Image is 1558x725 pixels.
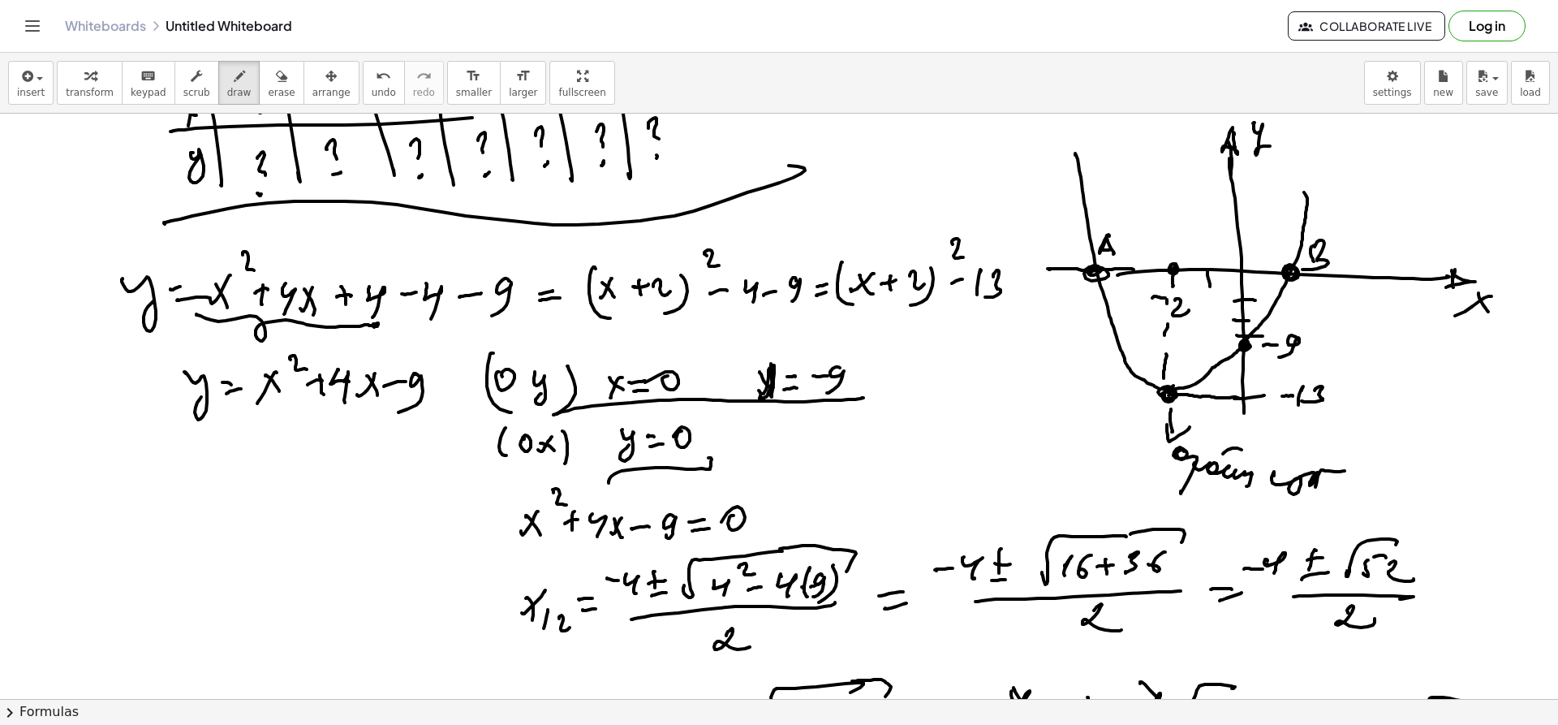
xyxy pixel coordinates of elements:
[416,67,432,86] i: redo
[312,87,351,98] span: arrange
[174,61,219,105] button: scrub
[1475,87,1498,98] span: save
[500,61,546,105] button: format_sizelarger
[218,61,260,105] button: draw
[303,61,359,105] button: arrange
[1302,19,1431,33] span: Collaborate Live
[515,67,531,86] i: format_size
[549,61,614,105] button: fullscreen
[1433,87,1453,98] span: new
[1424,61,1463,105] button: new
[509,87,537,98] span: larger
[1511,61,1550,105] button: load
[259,61,303,105] button: erase
[122,61,175,105] button: keyboardkeypad
[8,61,54,105] button: insert
[227,87,252,98] span: draw
[466,67,481,86] i: format_size
[372,87,396,98] span: undo
[57,61,123,105] button: transform
[1373,87,1412,98] span: settings
[1448,11,1526,41] button: Log in
[183,87,210,98] span: scrub
[1288,11,1445,41] button: Collaborate Live
[1520,87,1541,98] span: load
[131,87,166,98] span: keypad
[456,87,492,98] span: smaller
[558,87,605,98] span: fullscreen
[140,67,156,86] i: keyboard
[404,61,444,105] button: redoredo
[19,13,45,39] button: Toggle navigation
[1364,61,1421,105] button: settings
[413,87,435,98] span: redo
[447,61,501,105] button: format_sizesmaller
[17,87,45,98] span: insert
[65,18,146,34] a: Whiteboards
[268,87,295,98] span: erase
[363,61,405,105] button: undoundo
[66,87,114,98] span: transform
[376,67,391,86] i: undo
[1466,61,1508,105] button: save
